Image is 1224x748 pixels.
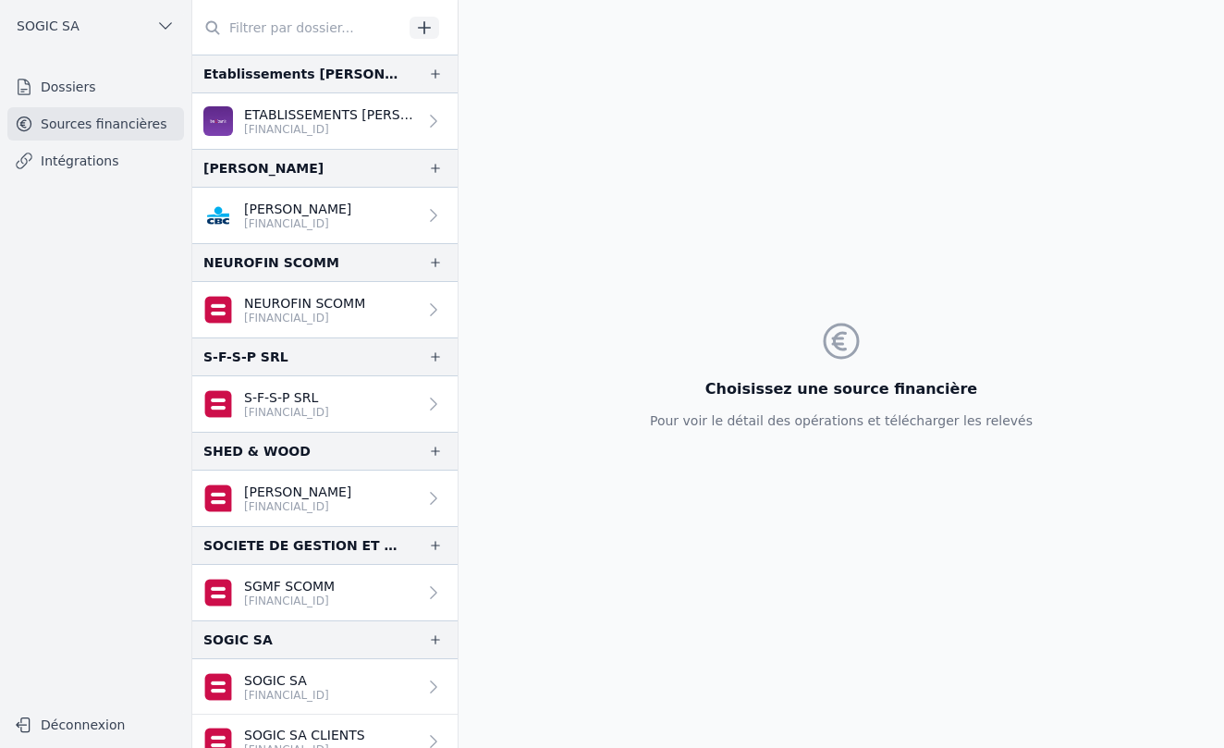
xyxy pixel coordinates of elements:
[192,659,458,715] a: SOGIC SA [FINANCIAL_ID]
[192,565,458,620] a: SGMF SCOMM [FINANCIAL_ID]
[244,405,329,420] p: [FINANCIAL_ID]
[244,577,335,595] p: SGMF SCOMM
[203,157,324,179] div: [PERSON_NAME]
[244,483,351,501] p: [PERSON_NAME]
[203,295,233,325] img: belfius-1.png
[244,688,329,703] p: [FINANCIAL_ID]
[203,578,233,607] img: belfius-1.png
[192,188,458,243] a: [PERSON_NAME] [FINANCIAL_ID]
[192,376,458,432] a: S-F-S-P SRL [FINANCIAL_ID]
[244,671,329,690] p: SOGIC SA
[244,499,351,514] p: [FINANCIAL_ID]
[244,294,365,313] p: NEUROFIN SCOMM
[244,216,351,231] p: [FINANCIAL_ID]
[244,388,329,407] p: S-F-S-P SRL
[203,251,339,274] div: NEUROFIN SCOMM
[7,11,184,41] button: SOGIC SA
[650,378,1033,400] h3: Choisissez une source financière
[7,107,184,141] a: Sources financières
[203,201,233,230] img: CBC_CREGBEBB.png
[192,11,403,44] input: Filtrer par dossier...
[17,17,80,35] span: SOGIC SA
[203,389,233,419] img: belfius-1.png
[650,411,1033,430] p: Pour voir le détail des opérations et télécharger les relevés
[244,726,365,744] p: SOGIC SA CLIENTS
[203,440,311,462] div: SHED & WOOD
[244,122,417,137] p: [FINANCIAL_ID]
[203,346,288,368] div: S-F-S-P SRL
[244,311,365,325] p: [FINANCIAL_ID]
[203,534,398,557] div: SOCIETE DE GESTION ET DE MOYENS POUR FIDUCIAIRES SCS
[203,672,233,702] img: belfius-1.png
[244,200,351,218] p: [PERSON_NAME]
[192,93,458,149] a: ETABLISSEMENTS [PERSON_NAME] & F [FINANCIAL_ID]
[7,710,184,740] button: Déconnexion
[203,63,398,85] div: Etablissements [PERSON_NAME] et fils [PERSON_NAME]
[7,144,184,178] a: Intégrations
[192,282,458,337] a: NEUROFIN SCOMM [FINANCIAL_ID]
[203,484,233,513] img: belfius-1.png
[244,594,335,608] p: [FINANCIAL_ID]
[192,471,458,526] a: [PERSON_NAME] [FINANCIAL_ID]
[203,106,233,136] img: BEOBANK_CTBKBEBX.png
[7,70,184,104] a: Dossiers
[244,105,417,124] p: ETABLISSEMENTS [PERSON_NAME] & F
[203,629,273,651] div: SOGIC SA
